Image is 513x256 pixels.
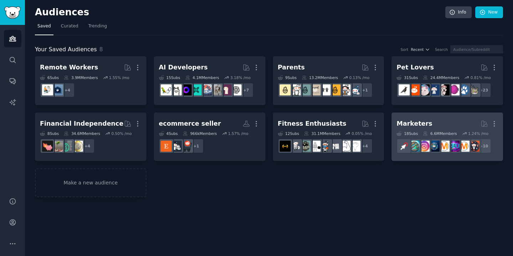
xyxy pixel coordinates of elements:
img: LLMDevs [191,84,202,95]
img: DigitalMarketing [439,141,450,152]
div: + 1 [358,83,373,98]
a: Fitness Enthusiasts12Subs31.1MMembers0.05% /mo+4Fitnessstrength_trainingloseitHealthGYMGymMotivat... [273,113,384,161]
a: AI Developers15Subs4.1MMembers3.18% /mo+7OpenAILocalLLaMAChatGPTCodingAI_AgentsLLMDevsLocalLLMoll... [154,56,265,105]
div: + 4 [80,139,95,153]
div: 12 Sub s [278,131,299,136]
span: Trending [88,23,107,30]
div: 0.13 % /mo [349,75,369,80]
img: ecommerce [181,141,192,152]
img: GymMotivation [300,141,311,152]
div: Remote Workers [40,63,98,72]
img: strength_training [340,141,351,152]
a: New [475,6,503,19]
div: 0.05 % /mo [352,131,372,136]
div: 9 Sub s [278,75,297,80]
div: 6 Sub s [40,75,59,80]
img: LangChain [161,84,172,95]
div: + 7 [239,83,254,98]
a: Make a new audience [35,168,146,197]
button: Recent [411,47,430,52]
img: loseit [330,141,341,152]
img: parrots [439,84,450,95]
a: Marketers18Subs6.6MMembers1.24% /mo+10socialmediamarketingSEODigitalMarketingdigital_marketingIns... [392,113,503,161]
div: + 10 [476,139,491,153]
img: digital_marketing [429,141,440,152]
img: ChatGPTCoding [211,84,222,95]
img: FinancialPlanning [62,141,73,152]
img: workout [280,141,291,152]
div: + 23 [476,83,491,98]
div: 1.24 % /mo [468,131,488,136]
img: LocalLLM [181,84,192,95]
div: 4 Sub s [159,131,178,136]
img: Aquariums [449,84,460,95]
div: 966k Members [183,131,217,136]
input: Audience/Subreddit [450,45,503,53]
div: Marketers [397,119,432,128]
img: GYM [310,141,321,152]
span: Saved [37,23,51,30]
img: ollama [171,84,182,95]
img: OpenAI [230,84,242,95]
div: 0.50 % /mo [112,131,132,136]
div: 31 Sub s [397,75,418,80]
img: toddlers [320,84,331,95]
div: 31.1M Members [304,131,340,136]
img: NewParents [330,84,341,95]
img: Parents [349,84,361,95]
div: Sort [401,47,409,52]
img: beyondthebump [310,84,321,95]
img: fatFIRE [42,141,53,152]
img: weightroom [290,141,301,152]
img: InstagramMarketing [419,141,430,152]
span: Curated [61,23,78,30]
div: Pet Lovers [397,63,434,72]
div: AI Developers [159,63,208,72]
div: Parents [278,63,305,72]
img: Fitness [349,141,361,152]
img: birding [399,84,410,95]
img: Etsy [161,141,172,152]
div: ecommerce seller [159,119,221,128]
div: 8 Sub s [40,131,59,136]
img: FulfillmentByAmazon [171,141,182,152]
a: Financial Independence8Subs34.6MMembers0.50% /mo+4UKPersonalFinanceFinancialPlanningFirefatFIRE [35,113,146,161]
div: Fitness Enthusiasts [278,119,347,128]
img: AI_Agents [201,84,212,95]
img: SingleParents [300,84,311,95]
div: + 4 [60,83,75,98]
div: 1.57 % /mo [228,131,248,136]
img: Fire [52,141,63,152]
a: Saved [35,21,53,35]
img: GummySearch logo [4,6,21,19]
img: Health [320,141,331,152]
div: 24.4M Members [423,75,459,80]
div: 13.2M Members [302,75,338,80]
h2: Audiences [35,7,445,18]
img: RemoteJobs [42,84,53,95]
span: 8 [99,46,103,53]
div: 18 Sub s [397,131,418,136]
img: UKPersonalFinance [72,141,83,152]
img: daddit [290,84,301,95]
a: Trending [86,21,109,35]
div: 3.9M Members [64,75,98,80]
div: 15 Sub s [159,75,180,80]
img: socialmedia [468,141,480,152]
img: Parenting [280,84,291,95]
div: + 4 [358,139,373,153]
div: 34.6M Members [64,131,100,136]
a: Remote Workers6Subs3.9MMembers1.55% /mo+4workRemoteJobs [35,56,146,105]
img: parentsofmultiples [340,84,351,95]
div: Search [435,47,448,52]
div: 0.81 % /mo [471,75,491,80]
div: + 1 [189,139,204,153]
img: RATS [419,84,430,95]
div: 1.55 % /mo [109,75,129,80]
a: Parents9Subs13.2MMembers0.13% /mo+1ParentsparentsofmultiplesNewParentstoddlersbeyondthebumpSingle... [273,56,384,105]
a: ecommerce seller4Subs966kMembers1.57% /mo+1ecommerceFulfillmentByAmazonEtsy [154,113,265,161]
img: dogswithjobs [429,84,440,95]
img: SEO [449,141,460,152]
img: LocalLLaMA [221,84,232,95]
img: PPC [399,141,410,152]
